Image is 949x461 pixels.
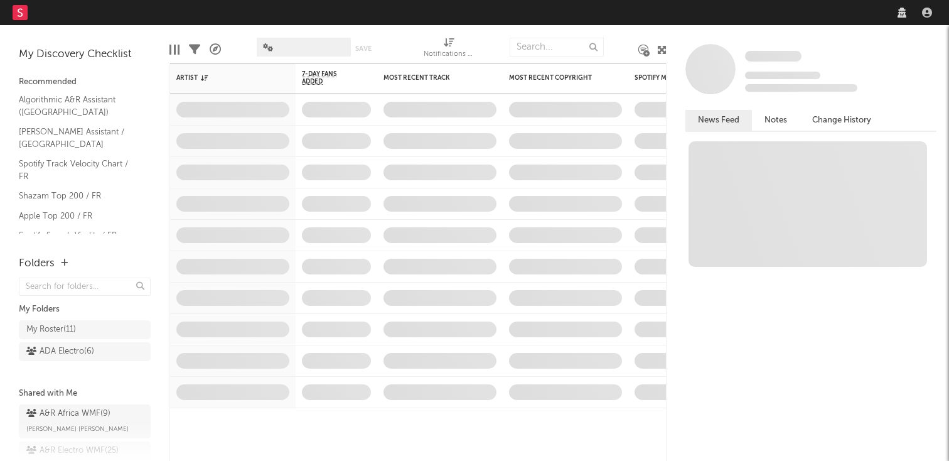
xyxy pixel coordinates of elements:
div: Most Recent Track [383,74,478,82]
span: [PERSON_NAME] [PERSON_NAME] [26,421,129,437]
span: 7-Day Fans Added [302,70,352,85]
div: My Roster ( 11 ) [26,322,76,337]
div: ADA Electro ( 6 ) [26,344,94,359]
input: Search for folders... [19,278,151,296]
div: My Discovery Checklist [19,47,151,62]
a: ADA Electro(6) [19,342,151,361]
a: Spotify Track Velocity Chart / FR [19,157,138,183]
div: Edit Columns [169,31,180,68]
span: Tracking Since: [DATE] [745,72,820,79]
button: Change History [800,110,884,131]
button: Save [355,45,372,52]
div: My Folders [19,302,151,317]
a: Shazam Top 200 / FR [19,189,138,203]
div: A&R Africa WMF ( 9 ) [26,406,110,421]
div: Filters [189,31,200,68]
a: My Roster(11) [19,320,151,339]
button: Notes [752,110,800,131]
span: 0 fans last week [745,84,857,92]
div: Folders [19,256,55,271]
a: Some Artist [745,50,802,63]
div: A&R Electro WMF ( 25 ) [26,443,119,458]
div: Most Recent Copyright [509,74,603,82]
div: Notifications (Artist) [424,47,474,62]
div: Spotify Monthly Listeners [635,74,729,82]
a: Algorithmic A&R Assistant ([GEOGRAPHIC_DATA]) [19,93,138,119]
div: Artist [176,74,271,82]
div: A&R Pipeline [210,31,221,68]
input: Search... [510,38,604,57]
a: A&R Africa WMF(9)[PERSON_NAME] [PERSON_NAME] [19,404,151,438]
div: Notifications (Artist) [424,31,474,68]
a: Apple Top 200 / FR [19,209,138,223]
div: Shared with Me [19,386,151,401]
button: News Feed [685,110,752,131]
div: Recommended [19,75,151,90]
span: Some Artist [745,51,802,62]
a: [PERSON_NAME] Assistant / [GEOGRAPHIC_DATA] [19,125,138,151]
a: Spotify Search Virality / FR [19,229,138,242]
